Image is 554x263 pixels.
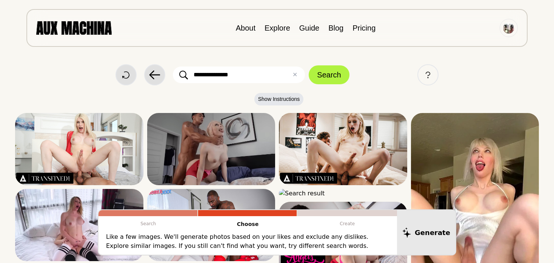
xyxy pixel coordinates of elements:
[147,113,275,185] img: Search result
[328,24,343,32] a: Blog
[292,70,297,79] button: ✕
[397,210,456,255] button: Generate
[503,22,514,34] img: Avatar
[15,113,143,185] img: Search result
[144,64,165,85] button: Back
[297,216,397,231] p: Create
[352,24,375,32] a: Pricing
[36,21,112,34] img: AUX MACHINA
[254,93,304,105] button: Show Instructions
[265,24,290,32] a: Explore
[198,216,298,232] p: Choose
[147,189,275,261] img: Search result
[15,189,143,261] img: Search result
[236,24,255,32] a: About
[309,65,349,84] button: Search
[279,189,407,198] img: Search result
[106,232,389,251] p: Like a few images. We'll generate photos based on your likes and exclude any dislikes. Explore si...
[98,216,198,231] p: Search
[299,24,319,32] a: Guide
[279,113,407,185] img: Search result
[417,64,439,85] button: Help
